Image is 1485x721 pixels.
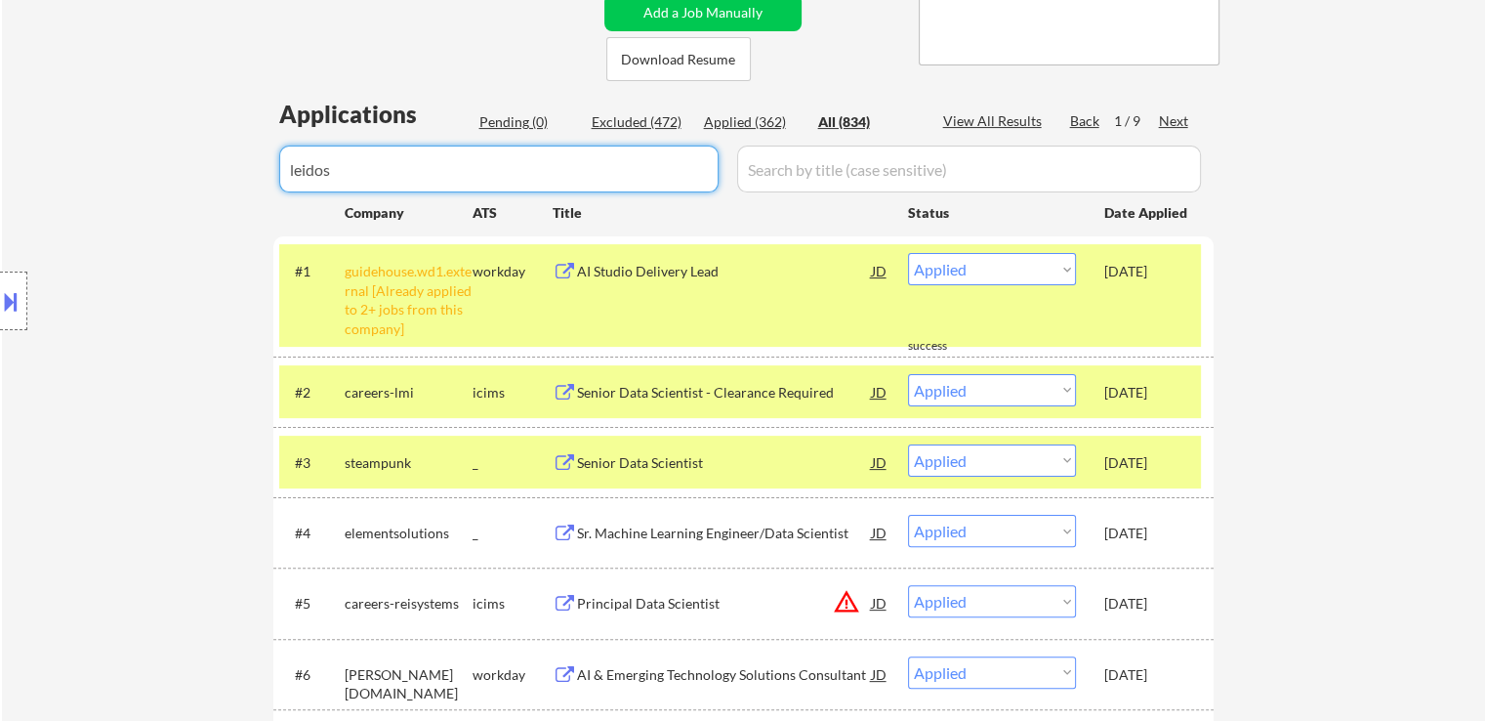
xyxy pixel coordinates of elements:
[473,524,553,543] div: _
[870,374,889,409] div: JD
[345,262,473,338] div: guidehouse.wd1.external [Already applied to 2+ jobs from this company]
[606,37,751,81] button: Download Resume
[1159,111,1190,131] div: Next
[345,665,473,703] div: [PERSON_NAME][DOMAIN_NAME]
[833,588,860,615] button: warning_amber
[870,515,889,550] div: JD
[345,203,473,223] div: Company
[870,585,889,620] div: JD
[577,665,872,685] div: AI & Emerging Technology Solutions Consultant
[818,112,916,132] div: All (834)
[908,194,1076,230] div: Status
[473,665,553,685] div: workday
[577,594,872,614] div: Principal Data Scientist
[592,112,689,132] div: Excluded (472)
[577,262,872,281] div: AI Studio Delivery Lead
[473,594,553,614] div: icims
[345,453,473,473] div: steampunk
[737,146,1201,192] input: Search by title (case sensitive)
[295,524,329,543] div: #4
[473,262,553,281] div: workday
[279,146,719,192] input: Search by company (case sensitive)
[943,111,1048,131] div: View All Results
[1104,665,1190,685] div: [DATE]
[473,203,553,223] div: ATS
[908,338,986,355] div: success
[870,657,889,692] div: JD
[577,524,872,543] div: Sr. Machine Learning Engineer/Data Scientist
[704,112,802,132] div: Applied (362)
[870,445,889,480] div: JD
[553,203,889,223] div: Title
[870,253,889,288] div: JD
[345,594,473,614] div: careers-reisystems
[279,103,473,126] div: Applications
[1104,262,1190,281] div: [DATE]
[479,112,577,132] div: Pending (0)
[577,383,872,403] div: Senior Data Scientist - Clearance Required
[1104,524,1190,543] div: [DATE]
[1070,111,1101,131] div: Back
[345,383,473,403] div: careers-lmi
[295,594,329,614] div: #5
[1104,383,1190,403] div: [DATE]
[345,524,473,543] div: elementsolutions
[1104,203,1190,223] div: Date Applied
[473,383,553,403] div: icims
[1104,453,1190,473] div: [DATE]
[295,665,329,685] div: #6
[1114,111,1159,131] div: 1 / 9
[577,453,872,473] div: Senior Data Scientist
[1104,594,1190,614] div: [DATE]
[473,453,553,473] div: _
